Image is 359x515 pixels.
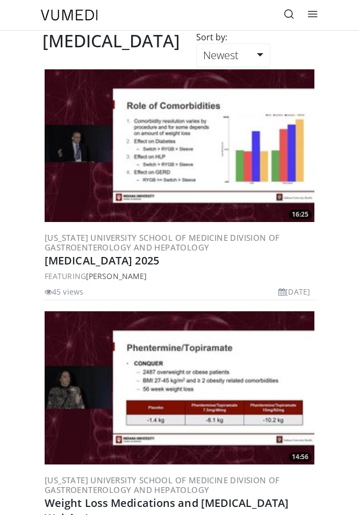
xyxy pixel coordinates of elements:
[45,253,159,268] a: [MEDICAL_DATA] 2025
[203,48,239,62] span: Newest
[289,210,312,219] span: 16:25
[196,44,270,67] a: Newest
[45,311,314,464] img: c219ec18-ebf7-4345-86f0-07f26040df42.300x170_q85_crop-smart_upscale.jpg
[45,232,280,253] a: [US_STATE] University School of Medicine Division of Gastroenterology and Hepatology
[45,270,314,282] div: FEATURING
[188,31,235,44] div: Sort by:
[45,69,314,222] img: 3edb6084-78d1-47d4-82b7-555119d4c17c.300x170_q85_crop-smart_upscale.jpg
[45,311,314,464] a: 14:56
[42,31,180,51] h2: [MEDICAL_DATA]
[45,69,314,222] a: 16:25
[45,286,83,297] li: 45 views
[278,286,310,297] li: [DATE]
[45,475,280,495] a: [US_STATE] University School of Medicine Division of Gastroenterology and Hepatology
[86,271,147,281] a: [PERSON_NAME]
[41,10,98,20] img: VuMedi Logo
[289,452,312,462] span: 14:56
